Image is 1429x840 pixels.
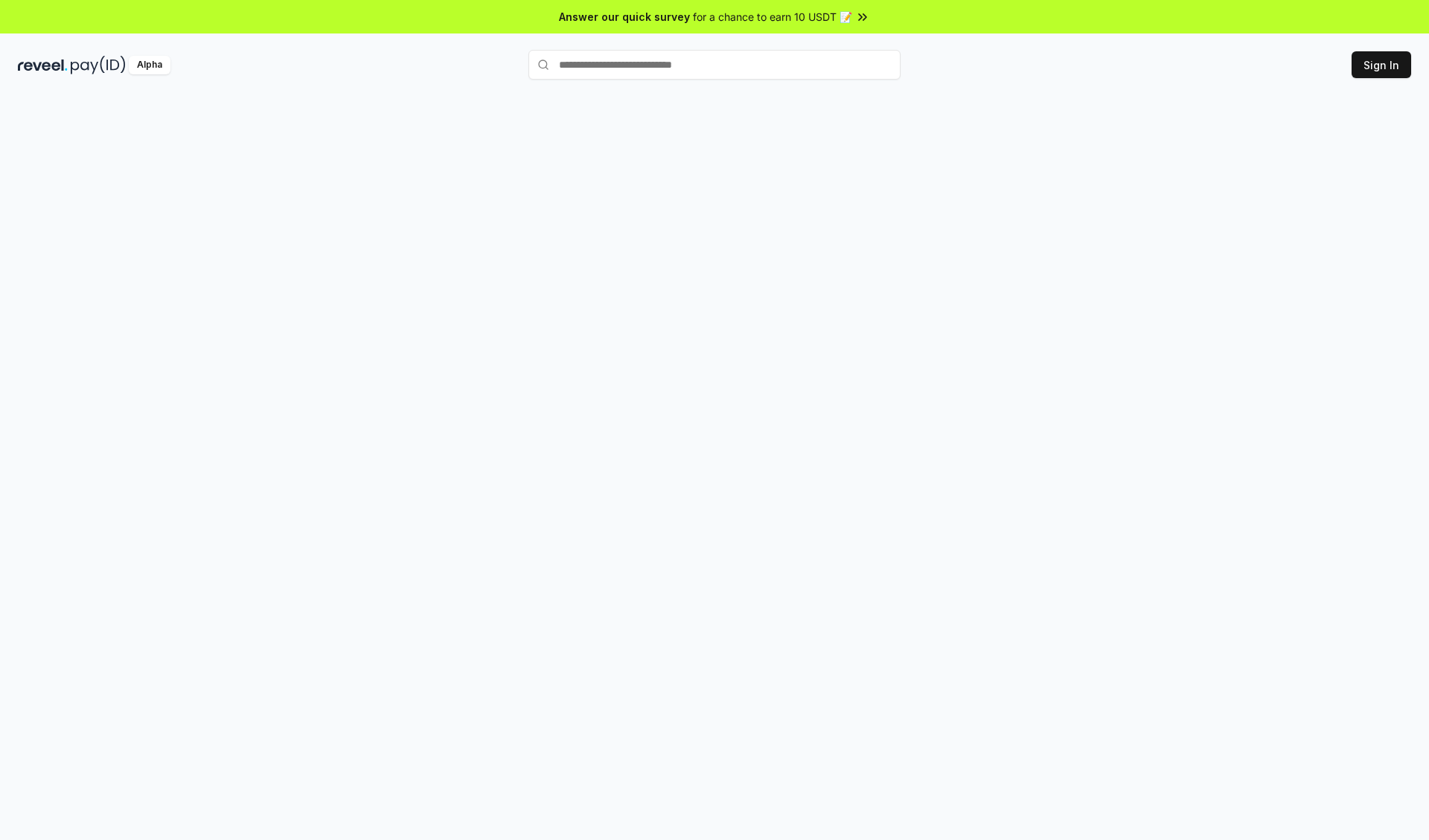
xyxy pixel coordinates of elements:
button: Sign In [1352,51,1411,78]
span: for a chance to earn 10 USDT 📝 [693,9,852,25]
div: Alpha [129,56,170,74]
span: Answer our quick survey [559,9,690,25]
img: reveel_dark [18,56,68,74]
img: pay_id [71,56,126,74]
